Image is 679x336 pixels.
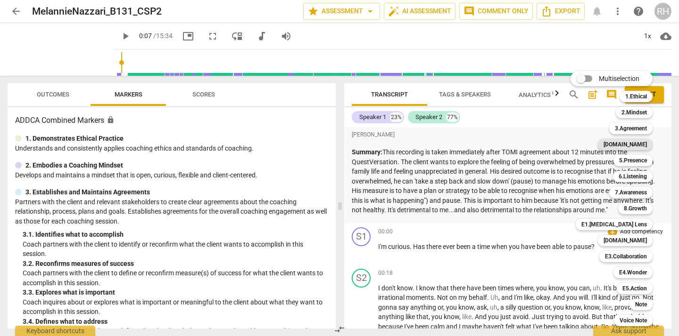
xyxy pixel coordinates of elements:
b: 8.Growth [624,203,647,214]
b: 2.Mindset [621,107,647,118]
b: Note [635,299,647,310]
b: E4.Wonder [619,267,647,278]
b: Voice Note [620,315,647,326]
b: [DOMAIN_NAME] [604,235,647,246]
b: 3.Agreement [615,123,647,134]
b: 1.Ethical [625,91,647,102]
b: E1.[MEDICAL_DATA] Lens [581,219,647,230]
b: E3.Collaboration [605,251,647,262]
b: 7.Awareness [615,187,647,198]
b: E5.Action [622,283,647,294]
b: 6.Listening [619,171,647,182]
b: [DOMAIN_NAME] [604,139,647,150]
b: 5.Presence [619,155,647,166]
span: Multiselection [599,74,639,84]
